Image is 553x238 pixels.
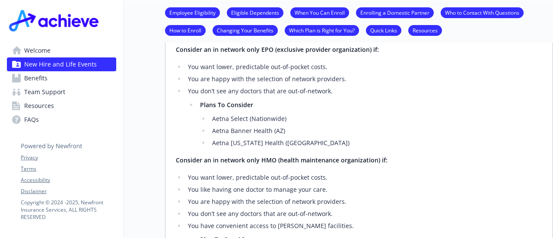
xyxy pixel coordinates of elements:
a: Employee Eligibility [165,8,220,16]
li: Aetna Select (Nationwide) [210,114,542,124]
a: Quick Links [366,26,401,34]
strong: Plans To Consider [200,101,253,109]
a: Terms [21,165,116,173]
a: Accessibility [21,176,116,184]
span: Resources [24,99,54,113]
li: You like having one doctor to manage your care. [185,184,542,195]
a: Resources [7,99,116,113]
a: Who to Contact With Questions [441,8,524,16]
a: Eligible Dependents [227,8,283,16]
strong: Consider an in network only EPO (exclusive provider organization) if: [176,45,379,54]
a: Enrolling a Domestic Partner [356,8,434,16]
a: Benefits [7,71,116,85]
li: You don’t see any doctors that are out-of-network. [185,86,542,148]
a: Welcome [7,44,116,57]
span: Welcome [24,44,51,57]
span: Benefits [24,71,48,85]
li: You want lower, predictable out-of-pocket costs. [185,62,542,72]
li: Aetna [US_STATE] Health ([GEOGRAPHIC_DATA]) [210,138,542,148]
span: New Hire and Life Events [24,57,97,71]
a: New Hire and Life Events [7,57,116,71]
li: You are happy with the selection of network providers. [185,197,542,207]
li: You don’t see any doctors that are out-of-network. [185,209,542,219]
strong: Consider an in network only HMO (health maintenance organization) if: [176,156,388,164]
a: Which Plan is Right for You? [285,26,359,34]
li: You are happy with the selection of network providers. [185,74,542,84]
a: When You Can Enroll [290,8,349,16]
li: Aetna Banner Health (AZ) [210,126,542,136]
span: Team Support [24,85,65,99]
a: Changing Your Benefits [213,26,278,34]
li: You want lower, predictable out-of-pocket costs. [185,172,542,183]
a: FAQs [7,113,116,127]
span: FAQs [24,113,39,127]
a: Disclaimer [21,187,116,195]
a: Team Support [7,85,116,99]
a: Resources [408,26,442,34]
p: Copyright © 2024 - 2025 , Newfront Insurance Services, ALL RIGHTS RESERVED [21,199,116,221]
a: How to Enroll [165,26,206,34]
a: Privacy [21,154,116,162]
